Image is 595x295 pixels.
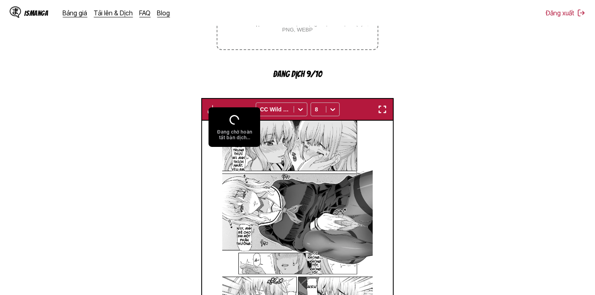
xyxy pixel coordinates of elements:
a: Bảng giá [63,9,88,17]
small: Kích thước tệp tối đa: 5MB • Định dạng được hỗ trợ: JP(E)G, PNG, WEBP [217,21,377,33]
a: Tải lên & Dịch [94,9,133,17]
img: Sign out [577,9,585,17]
p: Này, anh sẽ cho em một phần thưởng. [235,225,254,248]
p: Đang dịch 9/10 [217,69,378,79]
p: Ôi không... Không tốt, không tốt. [306,250,324,277]
div: IsManga [24,9,48,17]
a: IsManga LogoIsManga [10,6,63,19]
img: IsManga Logo [10,6,21,18]
small: Đang chờ hoàn tất bản dịch... [215,129,254,140]
img: Download translated images [208,105,217,114]
a: Blog [157,9,170,17]
button: Đăng xuất [546,9,585,17]
p: Em là đứa em trai nhỏ trung thực mà anh thích nhất. Yêu em. [230,131,248,173]
img: Enter fullscreen [378,105,387,114]
a: FAQ [140,9,151,17]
